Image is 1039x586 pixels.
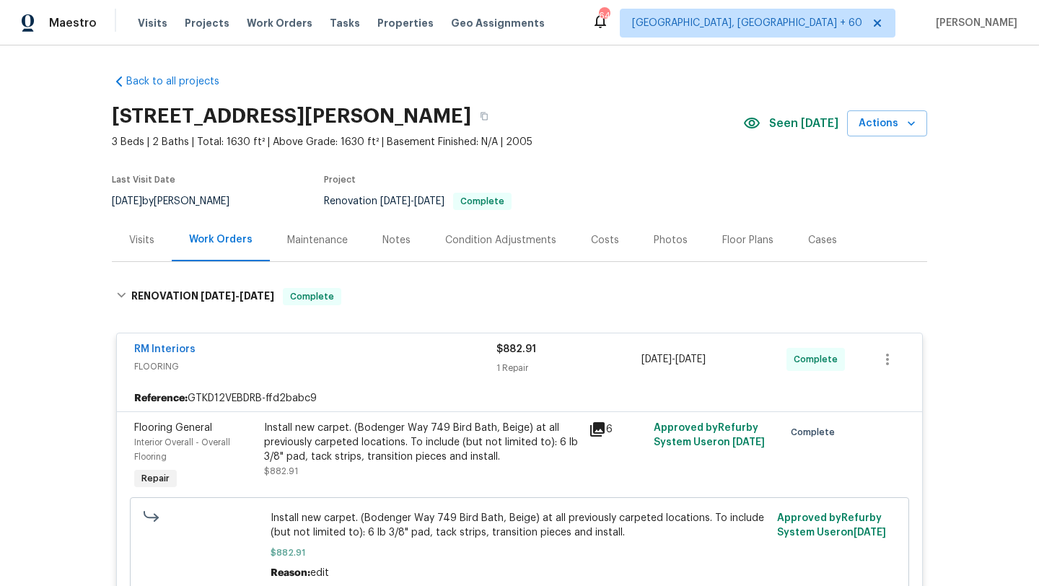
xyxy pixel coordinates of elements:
div: RENOVATION [DATE]-[DATE]Complete [112,274,927,320]
span: edit [310,568,329,578]
span: Maestro [49,16,97,30]
div: Work Orders [189,232,253,247]
a: RM Interiors [134,344,196,354]
span: - [201,291,274,301]
span: $882.91 [496,344,536,354]
span: Complete [455,197,510,206]
span: Work Orders [247,16,312,30]
span: Properties [377,16,434,30]
div: 644 [599,9,609,23]
a: Back to all projects [112,74,250,89]
div: Costs [591,233,619,248]
span: Approved by Refurby System User on [777,513,886,538]
span: [DATE] [201,291,235,301]
span: Geo Assignments [451,16,545,30]
span: Renovation [324,196,512,206]
span: [PERSON_NAME] [930,16,1017,30]
span: [DATE] [112,196,142,206]
h6: RENOVATION [131,288,274,305]
div: Visits [129,233,154,248]
span: [DATE] [240,291,274,301]
div: 6 [589,421,645,438]
span: Seen [DATE] [769,116,838,131]
span: Reason: [271,568,310,578]
span: [DATE] [732,437,765,447]
b: Reference: [134,391,188,406]
div: 1 Repair [496,361,641,375]
div: by [PERSON_NAME] [112,193,247,210]
span: - [380,196,444,206]
span: [DATE] [854,528,886,538]
div: Install new carpet. (Bodenger Way 749 Bird Bath, Beige) at all previously carpeted locations. To ... [264,421,580,464]
span: Flooring General [134,423,212,433]
span: [GEOGRAPHIC_DATA], [GEOGRAPHIC_DATA] + 60 [632,16,862,30]
span: Complete [794,352,843,367]
span: [DATE] [641,354,672,364]
span: Interior Overall - Overall Flooring [134,438,230,461]
div: Maintenance [287,233,348,248]
span: 3 Beds | 2 Baths | Total: 1630 ft² | Above Grade: 1630 ft² | Basement Finished: N/A | 2005 [112,135,743,149]
div: Notes [382,233,411,248]
span: Approved by Refurby System User on [654,423,765,447]
span: Project [324,175,356,184]
div: GTKD12VEBDRB-ffd2babc9 [117,385,922,411]
span: Repair [136,471,175,486]
span: Actions [859,115,916,133]
span: $882.91 [264,467,298,476]
span: [DATE] [675,354,706,364]
h2: [STREET_ADDRESS][PERSON_NAME] [112,109,471,123]
span: FLOORING [134,359,496,374]
button: Actions [847,110,927,137]
span: [DATE] [414,196,444,206]
span: Tasks [330,18,360,28]
span: Install new carpet. (Bodenger Way 749 Bird Bath, Beige) at all previously carpeted locations. To ... [271,511,769,540]
span: $882.91 [271,546,769,560]
div: Condition Adjustments [445,233,556,248]
span: Last Visit Date [112,175,175,184]
div: Photos [654,233,688,248]
span: Complete [284,289,340,304]
span: [DATE] [380,196,411,206]
span: Complete [791,425,841,439]
button: Copy Address [471,103,497,129]
span: Visits [138,16,167,30]
span: Projects [185,16,229,30]
div: Cases [808,233,837,248]
div: Floor Plans [722,233,773,248]
span: - [641,352,706,367]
